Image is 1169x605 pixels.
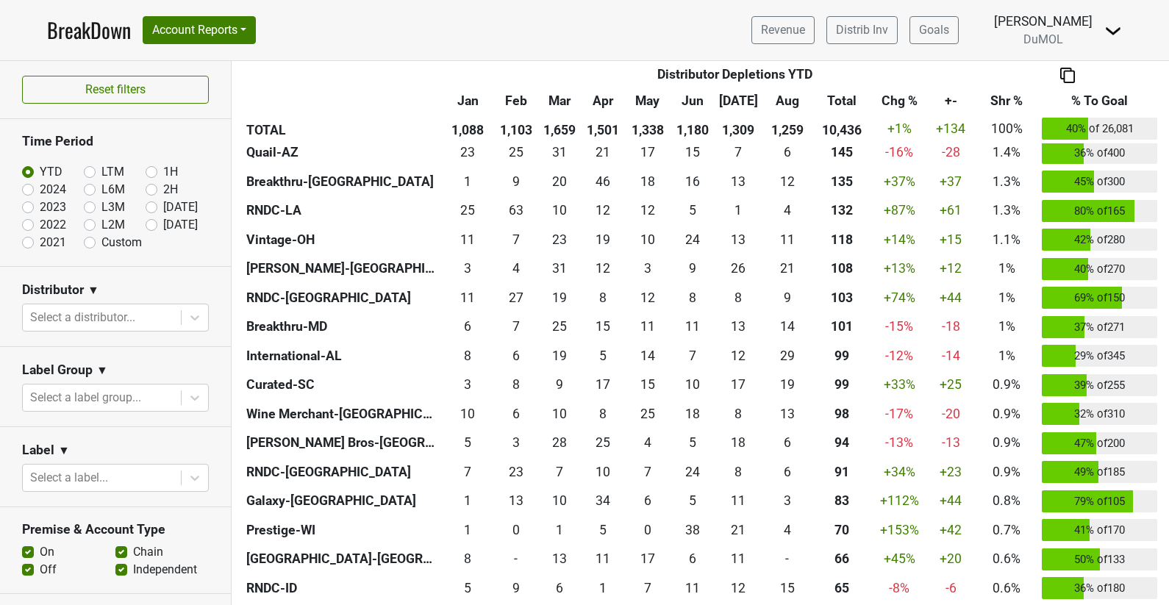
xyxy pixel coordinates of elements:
label: [DATE] [163,198,198,216]
div: 21 [767,259,808,278]
td: 13.167 [714,312,764,342]
div: 7 [717,143,759,162]
td: 15.499 [671,138,714,168]
th: Apr: activate to sort column ascending [582,87,624,114]
div: 98 [815,404,868,423]
td: 3.5 [495,254,537,284]
div: 15 [674,143,709,162]
td: 5.832 [495,399,537,429]
div: 6 [767,143,808,162]
div: 3 [498,433,534,452]
div: 5 [445,433,491,452]
div: 63 [498,201,534,220]
img: Dropdown Menu [1104,22,1122,40]
td: 18 [623,167,671,196]
div: 11 [767,230,808,249]
a: BreakDown [47,15,131,46]
th: 134.500 [811,167,872,196]
div: 11 [674,317,709,336]
div: 18 [627,172,668,191]
label: L6M [101,181,125,198]
div: 6 [498,404,534,423]
div: 23 [541,230,578,249]
td: 5 [671,196,714,226]
div: 25 [584,433,620,452]
div: 10 [674,375,709,394]
div: 14 [627,346,668,365]
div: 101 [815,317,868,336]
td: -17 % [872,399,927,429]
div: 11 [445,230,491,249]
th: 93.750 [811,429,872,458]
div: 8 [717,288,759,307]
td: 45.5 [582,167,624,196]
div: 24 [674,230,709,249]
div: 15 [627,375,668,394]
td: 16.666 [623,138,671,168]
div: 25 [498,143,534,162]
th: Mar: activate to sort column ascending [537,87,582,114]
th: 1,501 [582,114,624,143]
td: 4 [763,196,811,226]
div: 7 [498,317,534,336]
div: +44 [930,288,971,307]
div: 12 [627,201,668,220]
td: 11.001 [623,312,671,342]
th: RNDC-LA [243,196,441,226]
div: 16 [674,172,709,191]
td: 8.168 [714,399,764,429]
td: 20 [537,167,582,196]
label: 2023 [40,198,66,216]
div: 9 [674,259,709,278]
div: 7 [674,346,709,365]
td: 3.333 [441,370,495,400]
div: 15 [584,317,620,336]
div: 8 [584,404,620,423]
td: 1.3% [975,167,1039,196]
th: 1,338 [623,114,671,143]
div: +15 [930,230,971,249]
div: 26 [717,259,759,278]
div: 13 [717,317,759,336]
th: Shr %: activate to sort column ascending [975,87,1039,114]
th: May: activate to sort column ascending [623,87,671,114]
a: Revenue [751,16,815,44]
div: 8 [498,375,534,394]
div: 8 [674,288,709,307]
div: 9 [767,288,808,307]
td: 6.167 [495,341,537,370]
div: 19 [584,230,620,249]
th: Distributor Depletions YTD [495,61,975,87]
h3: Label [22,443,54,458]
div: 17 [584,375,620,394]
th: % To Goal: activate to sort column ascending [1039,87,1162,114]
div: 14 [767,317,808,336]
th: Breakthru-MD [243,312,441,342]
td: 11.001 [671,312,714,342]
div: 99 [815,375,868,394]
div: 29 [767,346,808,365]
td: 4.65 [671,429,714,458]
td: 0.9% [975,399,1039,429]
th: Jun: activate to sort column ascending [671,87,714,114]
div: 118 [815,230,868,249]
td: 3.48 [495,429,537,458]
div: 13 [717,230,759,249]
span: ▼ [96,362,108,379]
td: 1 [441,167,495,196]
div: 25 [541,317,578,336]
div: 10 [541,404,578,423]
div: 108 [815,259,868,278]
td: 8.82 [763,283,811,312]
th: 1,180 [671,114,714,143]
td: 30.666 [537,138,582,168]
th: 108.472 [811,254,872,284]
div: -18 [930,317,971,336]
td: 9.999 [441,399,495,429]
th: Feb: activate to sort column ascending [495,87,537,114]
th: 117.550 [811,225,872,254]
th: TOTAL [243,114,441,143]
label: 2024 [40,181,66,198]
th: Wine Merchant-[GEOGRAPHIC_DATA] [243,399,441,429]
div: 31 [541,259,578,278]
